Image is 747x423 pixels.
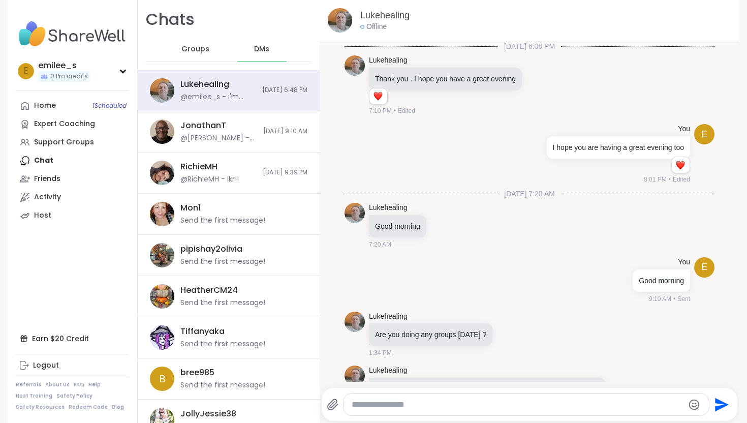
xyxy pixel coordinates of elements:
[328,8,352,33] img: https://sharewell-space-live.sfo3.digitaloceanspaces.com/user-generated/7f4b5514-4548-4e48-9364-1...
[369,88,387,105] div: Reaction list
[498,41,561,51] span: [DATE] 6:08 PM
[709,393,732,416] button: Send
[180,298,265,308] div: Send the first message!
[38,60,90,71] div: emilee_s
[180,408,236,419] div: JollyJessie38
[498,189,561,199] span: [DATE] 7:20 AM
[678,124,690,134] h4: You
[150,161,174,185] img: https://sharewell-space-live.sfo3.digitaloceanspaces.com/user-generated/ff9b58c2-398f-4d44-9c46-5...
[180,216,265,226] div: Send the first message!
[150,202,174,226] img: https://sharewell-space-live.sfo3.digitaloceanspaces.com/user-generated/1ddea3a2-7194-4826-8ff1-e...
[180,174,239,185] div: @RichieMH - Ikr!!
[673,175,690,184] span: Edited
[16,329,129,348] div: Earn $20 Credit
[180,339,265,349] div: Send the first message!
[262,86,307,95] span: [DATE] 6:48 PM
[16,16,129,52] img: ShareWell Nav Logo
[180,285,238,296] div: HeatherCM24
[372,93,383,101] button: Reactions: love
[180,79,229,90] div: Lukehealing
[672,157,690,173] div: Reaction list
[159,371,166,386] span: b
[180,202,201,214] div: Mon1
[150,119,174,144] img: https://sharewell-space-live.sfo3.digitaloceanspaces.com/user-generated/0e2c5150-e31e-4b6a-957d-4...
[34,137,94,147] div: Support Groups
[180,244,242,255] div: pipishay2olivia
[74,381,84,388] a: FAQ
[16,381,41,388] a: Referrals
[678,257,690,267] h4: You
[16,404,65,411] a: Safety Resources
[92,102,127,110] span: 1 Scheduled
[180,326,225,337] div: Tiffanyaka
[150,243,174,267] img: https://sharewell-space-live.sfo3.digitaloceanspaces.com/user-generated/55b63ce6-323a-4f13-9d6e-1...
[375,74,516,84] p: Thank you . I hope you have a great evening
[69,404,108,411] a: Redeem Code
[16,392,52,400] a: Host Training
[180,257,265,267] div: Send the first message!
[180,120,226,131] div: JonathanT
[34,101,56,111] div: Home
[16,133,129,152] a: Support Groups
[649,294,671,304] span: 9:10 AM
[369,312,408,322] a: Lukehealing
[34,192,61,202] div: Activity
[34,119,95,129] div: Expert Coaching
[345,55,365,76] img: https://sharewell-space-live.sfo3.digitaloceanspaces.com/user-generated/7f4b5514-4548-4e48-9364-1...
[673,294,675,304] span: •
[16,97,129,115] a: Home1Scheduled
[675,161,686,169] button: Reactions: love
[360,22,387,32] div: Offline
[16,170,129,188] a: Friends
[146,8,195,31] h1: Chats
[16,206,129,225] a: Host
[688,399,700,411] button: Emoji picker
[112,404,124,411] a: Blog
[701,128,707,141] span: e
[16,188,129,206] a: Activity
[16,356,129,375] a: Logout
[345,312,365,332] img: https://sharewell-space-live.sfo3.digitaloceanspaces.com/user-generated/7f4b5514-4548-4e48-9364-1...
[375,221,420,231] p: Good morning
[369,348,392,357] span: 1:34 PM
[369,366,408,376] a: Lukehealing
[701,260,707,274] span: e
[375,329,486,340] p: Are you doing any groups [DATE] ?
[398,106,415,115] span: Edited
[345,203,365,223] img: https://sharewell-space-live.sfo3.digitaloceanspaces.com/user-generated/7f4b5514-4548-4e48-9364-1...
[16,115,129,133] a: Expert Coaching
[50,72,88,81] span: 0 Pro credits
[33,360,59,371] div: Logout
[369,55,408,66] a: Lukehealing
[45,381,70,388] a: About Us
[254,44,269,54] span: DMs
[180,367,214,378] div: bree985
[150,325,174,350] img: https://sharewell-space-live.sfo3.digitaloceanspaces.com/user-generated/c119739d-7237-4932-a94b-0...
[88,381,101,388] a: Help
[34,210,51,221] div: Host
[677,294,690,304] span: Sent
[360,9,410,22] a: Lukehealing
[180,161,217,172] div: RichieMH
[56,392,92,400] a: Safety Policy
[639,276,684,286] p: Good morning
[181,44,209,54] span: Groups
[369,240,391,249] span: 7:20 AM
[394,106,396,115] span: •
[263,168,307,177] span: [DATE] 9:39 PM
[369,203,408,213] a: Lukehealing
[34,174,60,184] div: Friends
[369,106,392,115] span: 7:10 PM
[553,142,684,153] p: I hope you are having a great evening too
[150,284,174,309] img: https://sharewell-space-live.sfo3.digitaloceanspaces.com/user-generated/e72d2dfd-06ae-43a5-b116-a...
[345,366,365,386] img: https://sharewell-space-live.sfo3.digitaloceanspaces.com/user-generated/7f4b5514-4548-4e48-9364-1...
[352,400,683,410] textarea: Type your message
[669,175,671,184] span: •
[150,78,174,103] img: https://sharewell-space-live.sfo3.digitaloceanspaces.com/user-generated/7f4b5514-4548-4e48-9364-1...
[180,380,265,390] div: Send the first message!
[180,133,257,143] div: @[PERSON_NAME] - Thank you I will definitely be joining more.
[180,92,256,102] div: @emilee_s - i'm attending [PERSON_NAME] again from 8-9:30
[24,65,28,78] span: e
[263,127,307,136] span: [DATE] 9:10 AM
[644,175,667,184] span: 8:01 PM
